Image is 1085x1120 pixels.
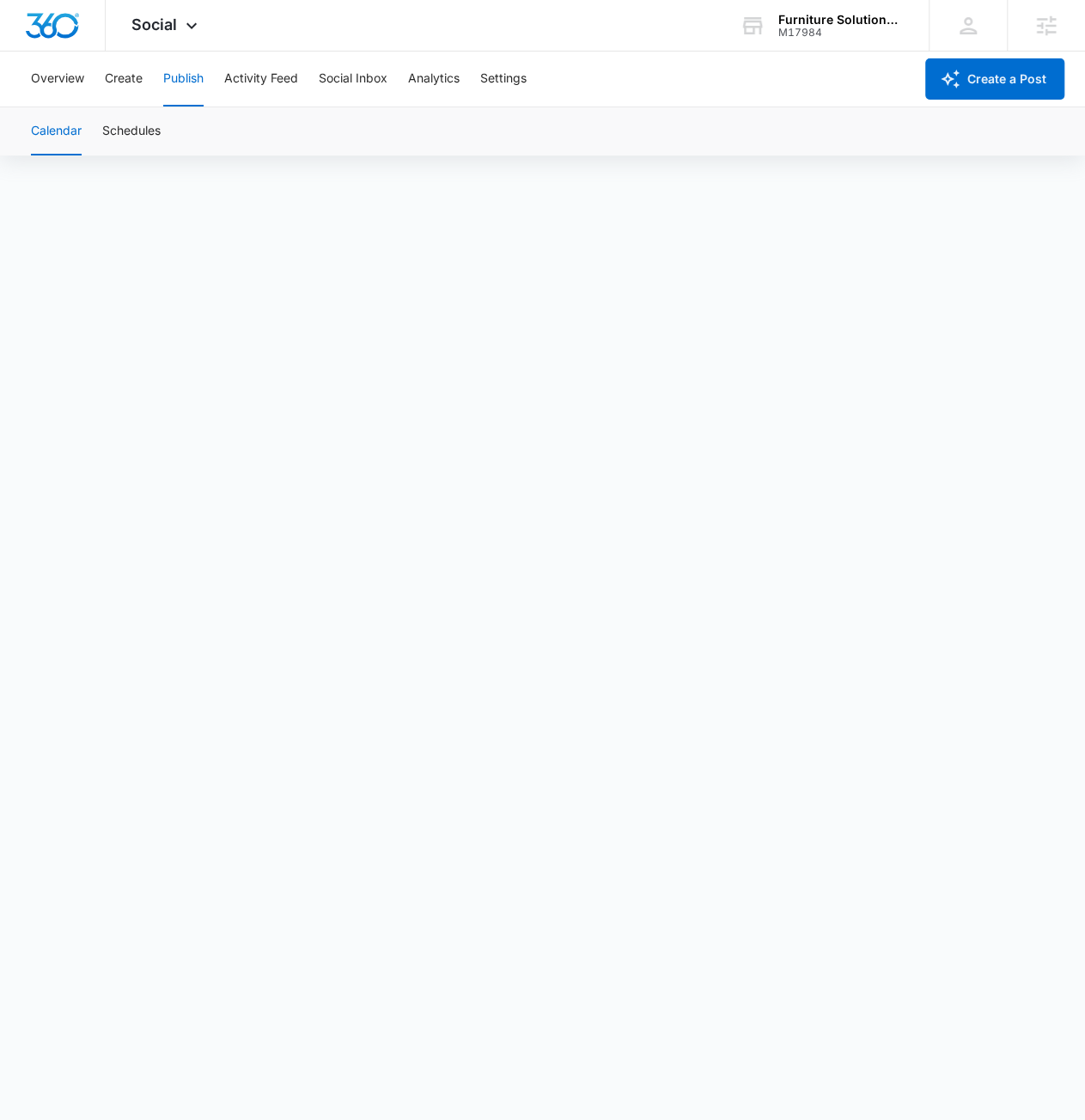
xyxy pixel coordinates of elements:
button: Schedules [102,107,161,155]
div: account name [778,13,904,27]
span: Social [131,15,177,33]
div: account id [778,27,904,39]
button: Social Inbox [319,52,387,107]
button: Settings [480,52,527,107]
button: Create [105,52,143,107]
button: Publish [163,52,204,107]
button: Analytics [408,52,460,107]
button: Calendar [31,107,82,155]
button: Activity Feed [224,52,298,107]
button: Create a Post [925,58,1064,100]
button: Overview [31,52,84,107]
